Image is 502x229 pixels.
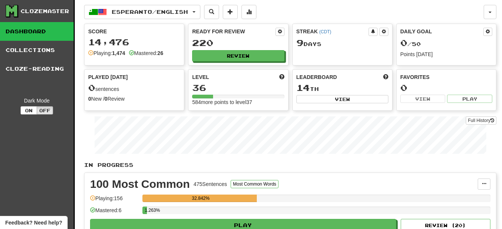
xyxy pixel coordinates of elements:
span: Esperanto / English [112,9,188,15]
span: 0 [400,37,407,48]
p: In Progress [84,161,496,169]
span: 0 [88,82,95,93]
div: 14,476 [88,37,180,47]
button: View [400,95,446,103]
a: Full History [466,116,496,125]
button: Add sentence to collection [223,5,238,19]
div: Playing: 156 [90,195,139,207]
span: 9 [296,37,304,48]
span: Level [192,73,209,81]
span: This week in points, UTC [383,73,388,81]
div: 100 Most Common [90,178,190,190]
span: / 50 [400,41,421,47]
div: 0 [400,83,492,92]
div: Ready for Review [192,28,275,35]
button: Review [192,50,284,61]
strong: 0 [105,96,108,102]
button: Esperanto/English [84,5,200,19]
div: 584 more points to level 37 [192,98,284,106]
span: Open feedback widget [5,219,62,226]
div: New / Review [88,95,180,103]
span: Played [DATE] [88,73,128,81]
button: On [21,106,37,114]
div: Mastered: 6 [90,207,139,219]
button: View [296,95,388,103]
div: Playing: [88,49,125,57]
a: (CDT) [319,29,331,34]
button: Play [447,95,492,103]
div: Streak [296,28,369,35]
div: Clozemaster [21,7,69,15]
strong: 0 [88,96,91,102]
strong: 1,474 [112,50,125,56]
div: th [296,83,388,93]
div: 1.263% [145,207,147,214]
div: 36 [192,83,284,92]
span: Leaderboard [296,73,337,81]
div: Score [88,28,180,35]
span: 14 [296,82,310,93]
span: Score more points to level up [279,73,284,81]
div: Favorites [400,73,492,81]
div: 32.842% [145,195,257,202]
button: More stats [241,5,256,19]
div: Mastered: [129,49,163,57]
div: Day s [296,38,388,48]
div: Daily Goal [400,28,483,36]
button: Off [37,106,53,114]
button: Search sentences [204,5,219,19]
strong: 26 [157,50,163,56]
div: Points [DATE] [400,51,492,58]
div: Dark Mode [6,97,68,104]
div: 220 [192,38,284,48]
div: 475 Sentences [194,180,227,188]
button: Most Common Words [231,180,278,188]
div: sentences [88,83,180,93]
